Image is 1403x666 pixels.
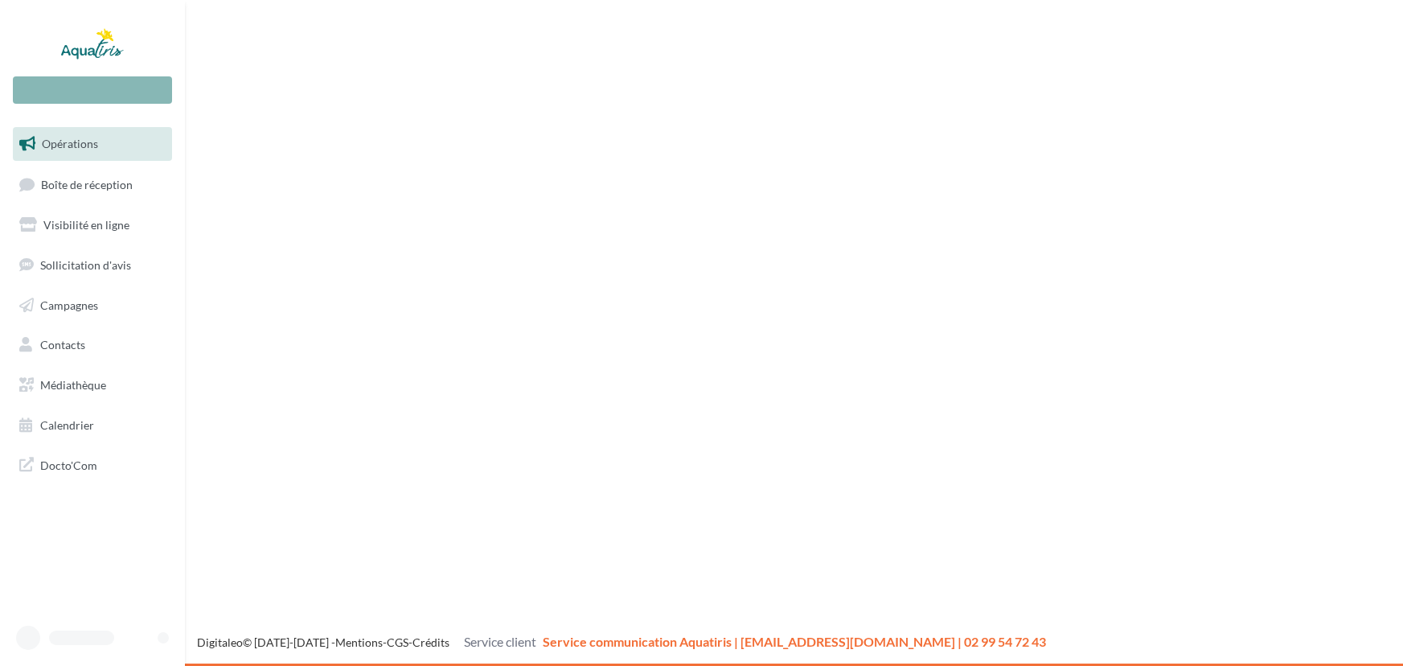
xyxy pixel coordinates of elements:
[40,258,131,272] span: Sollicitation d'avis
[40,418,94,432] span: Calendrier
[10,448,175,482] a: Docto'Com
[10,127,175,161] a: Opérations
[10,368,175,402] a: Médiathèque
[197,635,1046,649] span: © [DATE]-[DATE] - - -
[10,289,175,323] a: Campagnes
[43,218,129,232] span: Visibilité en ligne
[41,177,133,191] span: Boîte de réception
[40,378,106,392] span: Médiathèque
[10,208,175,242] a: Visibilité en ligne
[197,635,243,649] a: Digitaleo
[40,338,85,351] span: Contacts
[10,328,175,362] a: Contacts
[543,634,1046,649] span: Service communication Aquatiris | [EMAIL_ADDRESS][DOMAIN_NAME] | 02 99 54 72 43
[40,298,98,311] span: Campagnes
[10,409,175,442] a: Calendrier
[387,635,408,649] a: CGS
[42,137,98,150] span: Opérations
[10,167,175,202] a: Boîte de réception
[10,249,175,282] a: Sollicitation d'avis
[40,454,97,475] span: Docto'Com
[13,76,172,104] div: Nouvelle campagne
[464,634,536,649] span: Service client
[412,635,449,649] a: Crédits
[335,635,383,649] a: Mentions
